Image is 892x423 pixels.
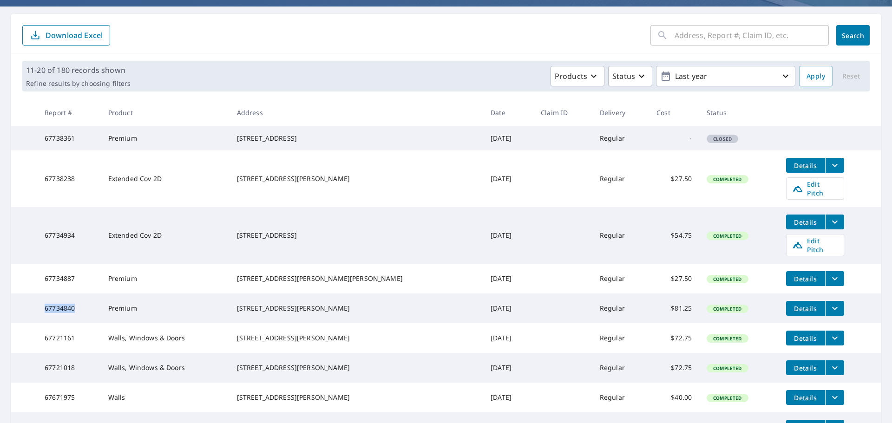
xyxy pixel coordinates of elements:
button: detailsBtn-67734840 [786,301,825,316]
th: Claim ID [533,99,592,126]
td: [DATE] [483,126,533,150]
button: filesDropdownBtn-67721161 [825,331,844,345]
td: [DATE] [483,264,533,293]
p: Status [612,71,635,82]
span: Details [792,364,820,372]
button: filesDropdownBtn-67734934 [825,215,844,229]
td: [DATE] [483,207,533,264]
p: Download Excel [46,30,103,40]
span: Completed [708,365,747,371]
td: 67671975 [37,383,100,412]
button: Status [608,66,652,86]
td: $72.75 [649,353,699,383]
div: [STREET_ADDRESS][PERSON_NAME] [237,363,476,372]
th: Delivery [592,99,649,126]
span: Closed [708,136,737,142]
span: Details [792,274,820,283]
span: Details [792,218,820,227]
th: Date [483,99,533,126]
button: Download Excel [22,25,110,46]
td: 67734887 [37,264,100,293]
td: 67738238 [37,150,100,207]
td: $27.50 [649,264,699,293]
td: Premium [101,126,230,150]
td: [DATE] [483,293,533,323]
td: Extended Cov 2D [101,207,230,264]
button: detailsBtn-67738238 [786,158,825,173]
td: Regular [592,353,649,383]
span: Details [792,304,820,313]
div: [STREET_ADDRESS] [237,231,476,240]
td: Regular [592,293,649,323]
td: $81.25 [649,293,699,323]
td: 67734840 [37,293,100,323]
td: Regular [592,150,649,207]
div: [STREET_ADDRESS][PERSON_NAME] [237,393,476,402]
td: 67721161 [37,323,100,353]
button: detailsBtn-67721018 [786,360,825,375]
div: [STREET_ADDRESS][PERSON_NAME][PERSON_NAME] [237,274,476,283]
button: Apply [799,66,833,86]
span: Completed [708,335,747,342]
td: $27.50 [649,150,699,207]
td: $54.75 [649,207,699,264]
input: Address, Report #, Claim ID, etc. [675,22,829,48]
button: Last year [656,66,795,86]
button: Products [551,66,604,86]
button: filesDropdownBtn-67721018 [825,360,844,375]
td: Premium [101,264,230,293]
span: Edit Pitch [792,236,838,254]
td: Regular [592,323,649,353]
td: 67738361 [37,126,100,150]
th: Product [101,99,230,126]
th: Cost [649,99,699,126]
span: Completed [708,306,747,312]
button: detailsBtn-67721161 [786,331,825,345]
td: 67721018 [37,353,100,383]
th: Status [699,99,778,126]
td: Premium [101,293,230,323]
span: Edit Pitch [792,180,838,197]
button: detailsBtn-67734934 [786,215,825,229]
button: Search [836,25,870,46]
p: Refine results by choosing filters [26,79,131,88]
p: Products [555,71,587,82]
button: filesDropdownBtn-67738238 [825,158,844,173]
td: Walls [101,383,230,412]
span: Apply [807,71,825,82]
th: Address [230,99,484,126]
span: Completed [708,233,747,239]
td: 67734934 [37,207,100,264]
td: - [649,126,699,150]
span: Details [792,334,820,343]
div: [STREET_ADDRESS][PERSON_NAME] [237,333,476,343]
a: Edit Pitch [786,234,844,256]
p: 11-20 of 180 records shown [26,65,131,76]
div: [STREET_ADDRESS][PERSON_NAME] [237,174,476,183]
span: Completed [708,176,747,182]
span: Details [792,393,820,402]
td: Regular [592,126,649,150]
div: [STREET_ADDRESS][PERSON_NAME] [237,304,476,313]
button: detailsBtn-67734887 [786,271,825,286]
button: detailsBtn-67671975 [786,390,825,405]
td: [DATE] [483,150,533,207]
td: Walls, Windows & Doors [101,323,230,353]
td: Regular [592,207,649,264]
td: [DATE] [483,353,533,383]
span: Search [844,31,862,40]
button: filesDropdownBtn-67734887 [825,271,844,286]
span: Details [792,161,820,170]
td: Extended Cov 2D [101,150,230,207]
span: Completed [708,276,747,282]
td: [DATE] [483,323,533,353]
th: Report # [37,99,100,126]
span: Completed [708,395,747,401]
div: [STREET_ADDRESS] [237,134,476,143]
td: Regular [592,264,649,293]
td: $40.00 [649,383,699,412]
button: filesDropdownBtn-67734840 [825,301,844,316]
td: $72.75 [649,323,699,353]
td: Walls, Windows & Doors [101,353,230,383]
td: Regular [592,383,649,412]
